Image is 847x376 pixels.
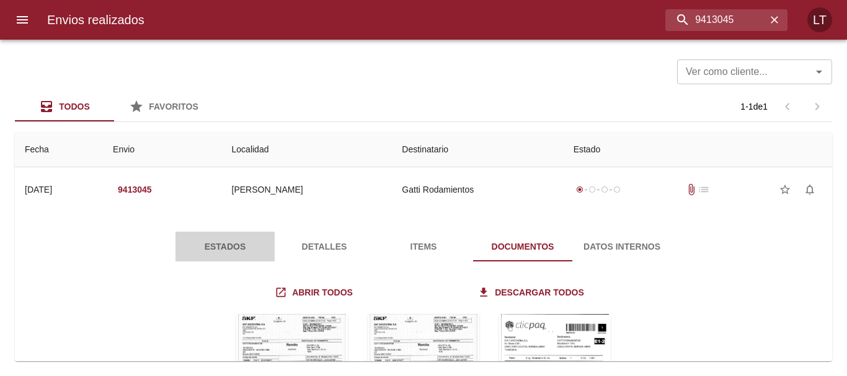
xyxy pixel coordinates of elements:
[613,186,621,193] span: radio_button_unchecked
[601,186,608,193] span: radio_button_unchecked
[773,177,797,202] button: Agregar a favoritos
[59,102,90,111] span: Todos
[15,92,213,121] div: Tabs Envios
[392,167,563,212] td: Gatti Rodamientos
[149,102,198,111] span: Favoritos
[480,285,584,300] span: Descargar todos
[15,132,103,167] th: Fecha
[580,239,664,255] span: Datos Internos
[665,9,766,31] input: buscar
[47,10,144,30] h6: Envios realizados
[797,177,822,202] button: Activar notificaciones
[381,239,466,255] span: Items
[802,92,832,121] span: Pagina siguiente
[807,7,832,32] div: Abrir información de usuario
[810,63,828,81] button: Abrir
[113,178,157,201] button: 9413045
[698,183,710,196] span: No tiene pedido asociado
[175,232,672,261] div: Tabs detalle de guia
[277,285,353,300] span: Abrir todos
[118,182,152,198] em: 9413045
[183,239,267,255] span: Estados
[685,183,698,196] span: Tiene documentos adjuntos
[282,239,366,255] span: Detalles
[25,185,52,195] div: [DATE]
[222,132,392,167] th: Localidad
[392,132,563,167] th: Destinatario
[7,5,37,35] button: menu
[576,186,583,193] span: radio_button_checked
[588,186,596,193] span: radio_button_unchecked
[773,100,802,111] span: Pagina anterior
[564,132,832,167] th: Estado
[804,183,816,196] span: notifications_none
[481,239,565,255] span: Documentos
[222,167,392,212] td: [PERSON_NAME]
[740,100,768,113] p: 1 - 1 de 1
[103,132,221,167] th: Envio
[779,183,791,196] span: star_border
[574,183,623,196] div: Generado
[807,7,832,32] div: LT
[475,281,589,304] a: Descargar todos
[272,281,358,304] a: Abrir todos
